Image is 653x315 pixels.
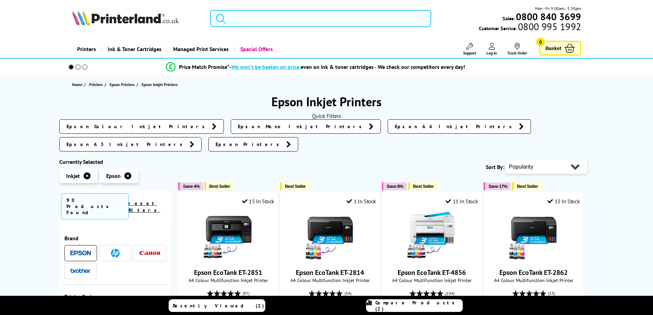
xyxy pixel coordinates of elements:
button: Save 4% [178,182,203,190]
a: Support [463,43,476,56]
a: Special Offers [234,40,278,58]
a: Brother [70,267,91,275]
a: Epson A4 Inkjet Printers [388,119,531,134]
span: Epson Printers [216,141,283,148]
span: Printers [89,81,103,88]
a: Epson EcoTank ET-2814 [296,268,364,277]
b: 0800 840 3699 [516,10,581,23]
span: We won’t be beaten on price, [231,63,301,70]
a: Ink & Toner Cartridges [101,40,167,58]
img: Epson EcoTank ET-2814 [304,210,356,261]
a: Epson EcoTank ET-2862 [499,268,568,277]
a: Recently Viewed (2) [169,299,265,312]
div: 13 In Stock [547,198,580,205]
span: Best Seller [209,184,230,189]
img: Epson [70,251,91,256]
div: 1 In Stock [347,198,376,205]
span: A4 Colour Multifunction Inkjet Printer [284,277,376,283]
button: Best Seller [512,182,541,190]
div: Quick Filters [59,112,594,119]
a: Printerland Logo [72,10,202,27]
a: HP [105,249,125,257]
span: Log In [486,50,497,56]
span: Epson Inkjet Printers [142,82,178,87]
a: reset filters [129,200,160,213]
span: Recently Viewed (2) [173,303,264,309]
div: Printer Series [64,293,167,300]
a: Epson EcoTank ET-2851 [203,256,254,263]
h1: Epson Inkjet Printers [59,94,594,110]
span: Best Seller [285,184,306,189]
span: Best Seller [413,184,434,189]
span: Ink & Toner Cartridges [108,40,161,58]
a: 0800 840 3699 [515,13,581,20]
span: (33) [548,287,555,300]
span: Epson [106,172,121,179]
span: Save 17% [488,184,507,189]
span: Customer Service: [479,23,581,32]
a: Epson EcoTank ET-2851 [194,268,262,277]
div: Brand [64,235,167,242]
span: Inkjet [66,172,80,179]
img: Epson EcoTank ET-2862 [508,210,559,261]
a: Log In [486,43,497,56]
button: Best Seller [280,182,309,190]
span: Save 4% [183,184,199,189]
a: Epson A3 Inkjet Printers [59,137,202,152]
span: 0800 995 1992 [517,23,581,30]
div: Currently Selected [59,158,172,165]
a: Epson Printers [208,137,298,152]
span: Basket [545,44,561,53]
span: (34) [344,287,351,300]
span: Compare Products (2) [375,300,462,312]
li: modal_Promise [56,61,576,73]
span: A4 Colour Multifunction Inkjet Printer [487,277,580,283]
button: Best Seller [205,182,234,190]
a: Epson Mono Inkjet Printers [231,119,381,134]
span: Best Seller [517,184,538,189]
span: 90 Products Found [61,193,129,219]
img: Epson EcoTank ET-4856 [406,210,458,261]
span: (104) [445,287,455,300]
span: 0 [536,38,545,46]
a: Printers [89,81,105,88]
span: Epson Mono Inkjet Printers [238,123,365,130]
a: Home [72,81,84,88]
div: - even on ink & toner cartridges - We check our competitors every day! [229,63,465,70]
span: Epson A3 Inkjet Printers [66,141,186,148]
img: Canon [140,251,160,255]
span: Sort By: [486,163,504,170]
span: Save 8% [387,184,403,189]
img: Epson EcoTank ET-2851 [203,210,254,261]
span: Support [463,50,476,56]
a: Epson EcoTank ET-2862 [508,256,559,263]
span: Epson A4 Inkjet Printers [395,123,516,130]
div: 11 In Stock [446,198,478,205]
span: A4 Colour Multifunction Inkjet Printer [386,277,478,283]
button: Save 17% [484,182,511,190]
a: Epson EcoTank ET-4856 [398,268,466,277]
img: Printerland Logo [72,10,179,25]
a: Track Order [507,43,527,56]
span: (97) [243,287,250,300]
a: Epson EcoTank ET-4856 [406,256,458,263]
a: Compare Products (2) [366,299,463,312]
img: Brother [70,268,91,273]
span: Mon - Fri 9:00am - 5:30pm [535,5,581,12]
span: Epson Colour Inkjet Printers [66,123,208,130]
span: Epson Printers [110,81,135,88]
button: Save 8% [382,182,407,190]
a: Managed Print Services [167,40,234,58]
span: Sales: [503,15,515,22]
a: Epson Colour Inkjet Printers [59,119,224,134]
a: Epson [70,249,91,257]
div: 15 In Stock [242,198,274,205]
a: Epson EcoTank ET-2814 [304,256,356,263]
span: Price Match Promise* [179,63,229,70]
a: Printers [72,40,101,58]
a: Canon [140,249,160,257]
button: Best Seller [408,182,437,190]
img: HP [111,249,120,257]
span: A4 Colour Multifunction Inkjet Printer [182,277,274,283]
a: Basket 0 [539,41,581,56]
